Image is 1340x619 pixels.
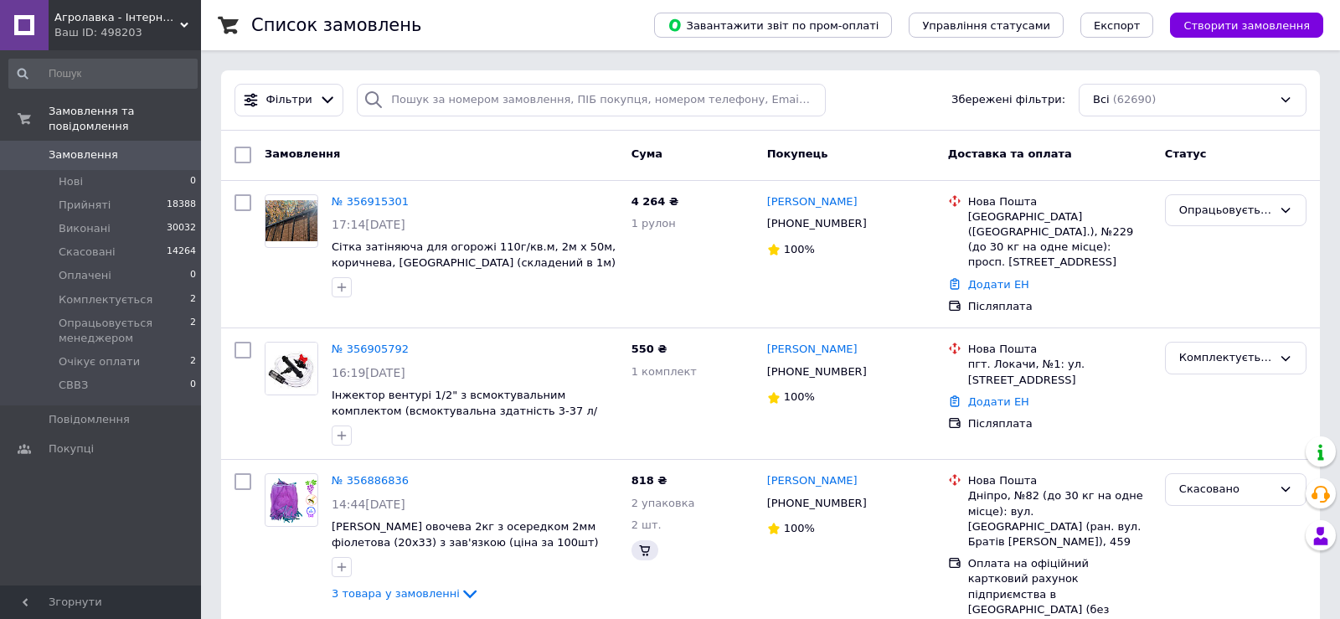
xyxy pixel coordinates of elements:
[265,147,340,160] span: Замовлення
[332,195,409,208] a: № 356915301
[59,354,140,369] span: Очікує оплати
[190,174,196,189] span: 0
[968,299,1152,314] div: Післяплата
[167,245,196,260] span: 14264
[1179,349,1272,367] div: Комплектується
[1094,19,1141,32] span: Експорт
[784,522,815,534] span: 100%
[784,243,815,255] span: 100%
[764,361,870,383] div: [PHONE_NUMBER]
[265,194,318,248] a: Фото товару
[167,221,196,236] span: 30032
[1165,147,1207,160] span: Статус
[1080,13,1154,38] button: Експорт
[1170,13,1323,38] button: Створити замовлення
[190,354,196,369] span: 2
[59,316,190,346] span: Опрацьовується менеджером
[49,441,94,457] span: Покупці
[332,366,405,379] span: 16:19[DATE]
[190,292,196,307] span: 2
[357,84,826,116] input: Пошук за номером замовлення, ПІБ покупця, номером телефону, Email, номером накладної
[332,520,599,564] a: [PERSON_NAME] овочева 2кг з осередком 2мм фіолетова (20х33) з зав'язкою (ціна за 100шт) (6914)
[631,195,678,208] span: 4 264 ₴
[49,147,118,162] span: Замовлення
[968,395,1029,408] a: Додати ЕН
[54,10,180,25] span: Агролавка - Інтернет-магазин
[59,198,111,213] span: Прийняті
[332,587,460,600] span: 3 товара у замовленні
[59,378,88,393] span: СВВЗ
[968,416,1152,431] div: Післяплата
[631,474,667,487] span: 818 ₴
[767,194,858,210] a: [PERSON_NAME]
[631,518,662,531] span: 2 шт.
[968,194,1152,209] div: Нова Пошта
[59,245,116,260] span: Скасовані
[922,19,1050,32] span: Управління статусами
[968,209,1152,271] div: [GEOGRAPHIC_DATA] ([GEOGRAPHIC_DATA].), №229 (до 30 кг на одне місце): просп. [STREET_ADDRESS]
[767,147,828,160] span: Покупець
[1153,18,1323,31] a: Створити замовлення
[631,365,697,378] span: 1 комплект
[968,473,1152,488] div: Нова Пошта
[265,343,317,395] img: Фото товару
[332,498,405,511] span: 14:44[DATE]
[332,389,597,432] a: Інжектор вентурі 1/2" з всмоктувальним комплектом (всмоктувальна здатність 3-37 л/год)
[968,342,1152,357] div: Нова Пошта
[332,218,405,231] span: 17:14[DATE]
[265,477,317,524] img: Фото товару
[49,412,130,427] span: Повідомлення
[190,378,196,393] span: 0
[631,147,662,160] span: Cума
[654,13,892,38] button: Завантажити звіт по пром-оплаті
[266,92,312,108] span: Фільтри
[948,147,1072,160] span: Доставка та оплата
[909,13,1064,38] button: Управління статусами
[251,15,421,35] h1: Список замовлень
[332,587,480,600] a: 3 товара у замовленні
[59,174,83,189] span: Нові
[1179,202,1272,219] div: Опрацьовується менеджером
[8,59,198,89] input: Пошук
[190,316,196,346] span: 2
[764,213,870,235] div: [PHONE_NUMBER]
[167,198,196,213] span: 18388
[49,104,201,134] span: Замовлення та повідомлення
[1113,93,1157,106] span: (62690)
[631,497,695,509] span: 2 упаковка
[1179,481,1272,498] div: Скасовано
[265,200,317,241] img: Фото товару
[631,217,676,230] span: 1 рулон
[265,342,318,395] a: Фото товару
[190,268,196,283] span: 0
[767,342,858,358] a: [PERSON_NAME]
[1183,19,1310,32] span: Створити замовлення
[951,92,1065,108] span: Збережені фільтри:
[59,292,152,307] span: Комплектується
[764,493,870,514] div: [PHONE_NUMBER]
[332,474,409,487] a: № 356886836
[667,18,879,33] span: Завантажити звіт по пром-оплаті
[54,25,201,40] div: Ваш ID: 498203
[968,278,1029,291] a: Додати ЕН
[59,268,111,283] span: Оплачені
[968,488,1152,549] div: Дніпро, №82 (до 30 кг на одне місце): вул. [GEOGRAPHIC_DATA] (ран. вул. Братів [PERSON_NAME]), 459
[332,240,616,269] a: Сітка затіняюча для огорожі 110г/кв.м, 2м х 50м, коричнева, [GEOGRAPHIC_DATA] (складений в 1м)
[784,390,815,403] span: 100%
[968,357,1152,387] div: пгт. Локачи, №1: ул. [STREET_ADDRESS]
[1093,92,1110,108] span: Всі
[265,473,318,527] a: Фото товару
[59,221,111,236] span: Виконані
[767,473,858,489] a: [PERSON_NAME]
[332,343,409,355] a: № 356905792
[631,343,667,355] span: 550 ₴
